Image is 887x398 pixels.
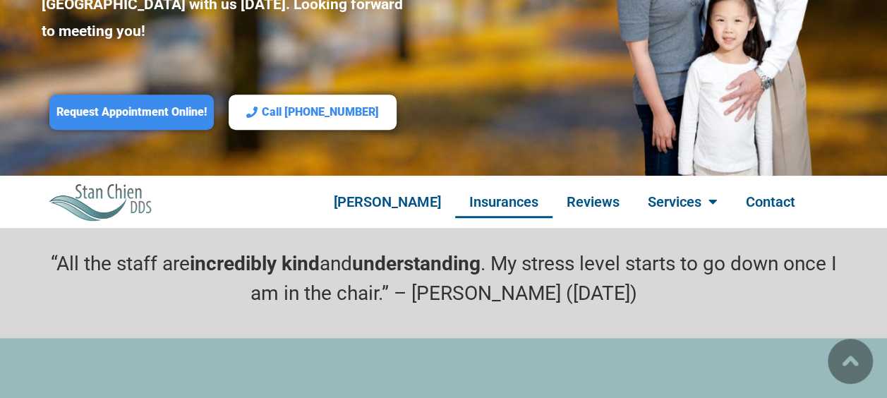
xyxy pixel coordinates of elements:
strong: understanding [352,252,481,275]
nav: Menu [290,186,839,218]
a: Insurances [455,186,553,218]
a: Call [PHONE_NUMBER] [229,95,397,131]
span: Call [PHONE_NUMBER] [262,105,379,120]
a: Request Appointment Online! [49,95,214,131]
strong: incredibly kind [190,252,320,275]
p: “All the staff are and . My stress level starts to go down once I am in the chair.” – [PERSON_NAM... [42,249,846,308]
a: [PERSON_NAME] [320,186,455,218]
a: Contact [732,186,809,218]
a: Services [634,186,732,218]
a: Reviews [553,186,634,218]
img: Stan Chien DDS Best Irvine Dentist Logo [49,183,153,220]
span: Request Appointment Online! [56,105,207,120]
